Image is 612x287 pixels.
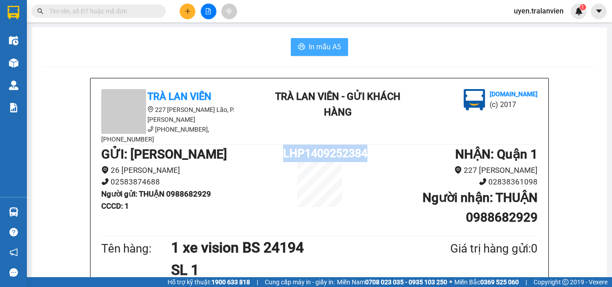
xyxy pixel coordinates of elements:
b: [DOMAIN_NAME] [490,90,538,98]
span: search [37,8,43,14]
button: caret-down [591,4,607,19]
li: [PHONE_NUMBER], [PHONE_NUMBER] [101,124,263,144]
img: warehouse-icon [9,36,18,45]
span: caret-down [595,7,603,15]
img: icon-new-feature [575,7,583,15]
span: Miền Bắc [454,277,519,287]
button: printerIn mẫu A5 [291,38,348,56]
h1: 1 xe vision BS 24194 [171,236,407,259]
span: aim [226,8,232,14]
span: Hỗ trợ kỹ thuật: [168,277,250,287]
li: 227 [PERSON_NAME] Lão, P. [PERSON_NAME] [101,105,263,124]
span: ⚪️ [449,280,452,284]
span: phone [147,126,154,132]
span: copyright [562,279,569,285]
span: plus [185,8,191,14]
span: In mẫu A5 [309,41,341,52]
img: logo-vxr [8,6,19,19]
strong: 1900 633 818 [211,278,250,286]
img: warehouse-icon [9,207,18,217]
button: aim [221,4,237,19]
b: NHẬN : Quận 1 [455,147,538,162]
li: 02583874688 [101,176,283,188]
b: CCCD : 1 [101,201,129,210]
button: plus [180,4,195,19]
span: printer [298,43,305,51]
span: question-circle [9,228,18,236]
b: Người gửi : THUẬN 0988682929 [101,189,211,198]
button: file-add [201,4,216,19]
span: notification [9,248,18,257]
b: Trà Lan Viên [147,91,211,102]
span: | [257,277,258,287]
b: GỬI : [PERSON_NAME] [101,147,227,162]
span: environment [101,166,109,174]
span: Cung cấp máy in - giấy in: [265,277,335,287]
li: 227 [PERSON_NAME] [356,164,538,176]
h1: LHP1409252384 [283,145,356,162]
li: (c) 2017 [490,99,538,110]
span: Miền Nam [337,277,447,287]
span: | [526,277,527,287]
strong: 0369 525 060 [480,278,519,286]
span: environment [454,166,462,174]
input: Tìm tên, số ĐT hoặc mã đơn [49,6,155,16]
img: warehouse-icon [9,58,18,68]
strong: 0708 023 035 - 0935 103 250 [365,278,447,286]
sup: 1 [580,4,586,10]
span: phone [101,178,109,185]
li: 26 [PERSON_NAME] [101,164,283,176]
span: environment [147,106,154,112]
h1: SL 1 [171,259,407,281]
img: solution-icon [9,103,18,112]
b: Người nhận : THUẬN 0988682929 [422,190,538,225]
span: phone [479,178,487,185]
li: 02838361098 [356,176,538,188]
span: file-add [205,8,211,14]
b: Trà Lan Viên - Gửi khách hàng [275,91,401,118]
img: warehouse-icon [9,81,18,90]
img: logo.jpg [464,89,485,111]
span: 1 [581,4,584,10]
div: Tên hàng: [101,240,171,258]
div: Giá trị hàng gửi: 0 [407,240,538,258]
span: message [9,268,18,277]
span: uyen.tralanvien [507,5,571,17]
